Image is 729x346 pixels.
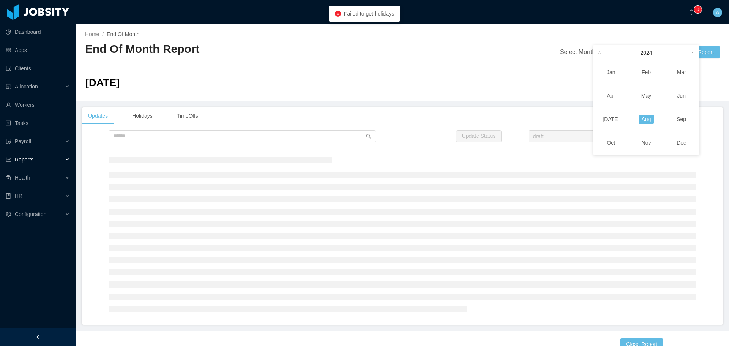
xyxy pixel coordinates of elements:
i: icon: bell [689,9,694,15]
td: Sep [664,107,699,131]
span: End Of Month [107,31,139,37]
td: Dec [664,131,699,155]
i: icon: close-circle [335,11,341,17]
a: Sep [674,115,689,124]
a: icon: pie-chartDashboard [6,24,70,39]
span: Payroll [15,138,31,144]
a: Apr [604,91,618,100]
a: icon: profileTasks [6,115,70,131]
div: Holidays [126,107,159,125]
a: [DATE] [600,115,622,124]
i: icon: solution [6,84,11,89]
sup: 0 [694,6,702,13]
a: Dec [674,138,689,147]
i: icon: book [6,193,11,199]
a: Jan [604,68,619,77]
td: Apr [593,84,629,107]
td: Jan [593,60,629,84]
a: icon: auditClients [6,61,70,76]
i: icon: file-protect [6,139,11,144]
i: icon: line-chart [6,157,11,162]
a: 2024 [639,45,653,60]
i: icon: medicine-box [6,175,11,180]
span: / [102,31,104,37]
td: Feb [629,60,664,84]
div: TimeOffs [171,107,204,125]
a: Next year (Control + right) [686,45,696,60]
td: Jul [593,107,629,131]
a: icon: userWorkers [6,97,70,112]
span: Health [15,175,30,181]
a: Oct [604,138,618,147]
button: Update Status [456,130,502,142]
div: draft [533,131,544,142]
span: HR [15,193,22,199]
td: Oct [593,131,629,155]
a: icon: appstoreApps [6,43,70,58]
td: Nov [629,131,664,155]
a: May [638,91,654,100]
a: Aug [639,115,654,124]
h2: End Of Month Report [85,41,402,57]
a: Feb [639,68,654,77]
td: Mar [664,60,699,84]
span: Select Month [560,49,595,55]
span: 2024 [640,50,652,56]
span: Failed to get holidays [344,11,394,17]
td: Aug [629,107,664,131]
span: [DATE] [85,77,120,88]
span: Allocation [15,84,38,90]
a: Jun [674,91,689,100]
a: Mar [674,68,689,77]
i: icon: setting [6,212,11,217]
span: Reports [15,156,33,163]
span: A [716,8,719,17]
a: Nov [639,138,654,147]
i: icon: search [366,134,371,139]
div: Updates [82,107,114,125]
span: Configuration [15,211,46,217]
td: May [629,84,664,107]
a: Home [85,31,99,37]
a: Last year (Control + left) [596,45,606,60]
td: Jun [664,84,699,107]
